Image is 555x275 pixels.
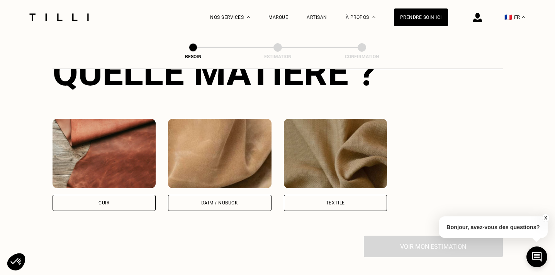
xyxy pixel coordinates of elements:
a: Marque [268,15,288,20]
img: Logo du service de couturière Tilli [27,13,92,21]
img: icône connexion [473,13,482,22]
img: menu déroulant [522,16,525,18]
div: Textile [326,201,345,205]
div: Daim / Nubuck [201,201,238,205]
img: Menu déroulant [247,16,250,18]
img: Menu déroulant à propos [372,16,375,18]
div: Quelle matière ? [53,51,503,94]
p: Bonjour, avez-vous des questions? [439,216,548,238]
div: Estimation [239,54,316,59]
div: Cuir [98,201,109,205]
div: Besoin [154,54,232,59]
div: Confirmation [323,54,401,59]
a: Prendre soin ici [394,8,448,26]
img: Tilli retouche vos vêtements en Daim / Nubuck [168,119,272,188]
img: Tilli retouche vos vêtements en Cuir [53,119,156,188]
img: Tilli retouche vos vêtements en Textile [284,119,387,188]
button: X [541,214,549,222]
span: 🇫🇷 [504,13,512,21]
a: Artisan [307,15,327,20]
